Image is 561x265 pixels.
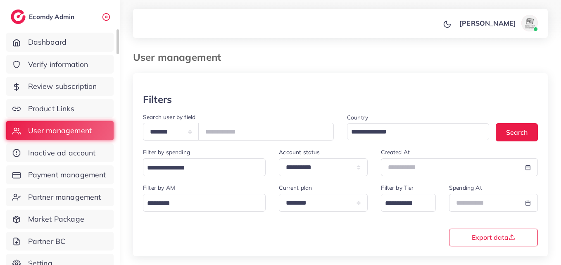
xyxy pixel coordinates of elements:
[28,81,97,92] span: Review subscription
[382,197,425,210] input: Search for option
[521,15,538,31] img: avatar
[455,15,541,31] a: [PERSON_NAME]avatar
[472,234,515,241] span: Export data
[6,33,114,52] a: Dashboard
[381,194,436,212] div: Search for option
[143,184,175,192] label: Filter by AM
[28,125,92,136] span: User management
[11,10,26,24] img: logo
[28,170,106,180] span: Payment management
[6,232,114,251] a: Partner BC
[28,214,84,224] span: Market Package
[6,55,114,74] a: Verify information
[143,158,266,176] div: Search for option
[143,148,190,156] label: Filter by spending
[143,93,172,105] h3: Filters
[496,123,538,141] button: Search
[28,148,96,158] span: Inactive ad account
[347,113,368,122] label: Country
[347,123,489,140] div: Search for option
[6,165,114,184] a: Payment management
[28,59,88,70] span: Verify information
[11,10,76,24] a: logoEcomdy Admin
[133,51,228,63] h3: User management
[6,77,114,96] a: Review subscription
[144,162,255,174] input: Search for option
[6,210,114,229] a: Market Package
[279,148,320,156] label: Account status
[143,194,266,212] div: Search for option
[28,103,74,114] span: Product Links
[381,148,410,156] label: Created At
[6,143,114,162] a: Inactive ad account
[143,113,195,121] label: Search user by field
[449,229,538,246] button: Export data
[29,13,76,21] h2: Ecomdy Admin
[28,236,66,247] span: Partner BC
[28,192,101,203] span: Partner management
[28,37,67,48] span: Dashboard
[459,18,516,28] p: [PERSON_NAME]
[279,184,312,192] label: Current plan
[348,126,478,138] input: Search for option
[144,197,255,210] input: Search for option
[6,121,114,140] a: User management
[6,99,114,118] a: Product Links
[381,184,414,192] label: Filter by Tier
[6,188,114,207] a: Partner management
[449,184,482,192] label: Spending At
